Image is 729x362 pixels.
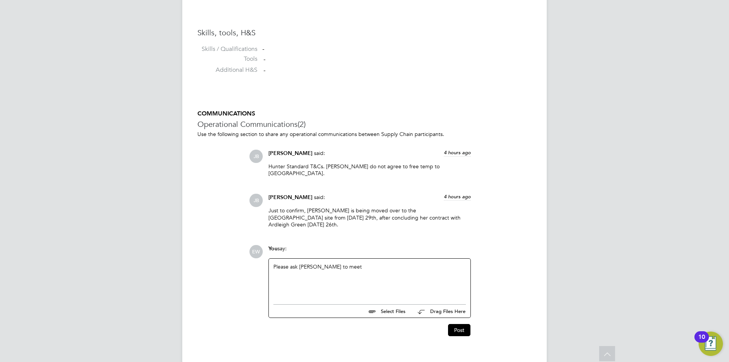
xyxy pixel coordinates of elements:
span: - [264,55,265,63]
span: [PERSON_NAME] [268,194,312,201]
div: Please ask [PERSON_NAME] to meet [273,263,466,296]
h5: COMMUNICATIONS [197,110,532,118]
div: say: [268,245,471,258]
div: 10 [698,337,705,347]
label: Skills / Qualifications [197,45,257,53]
h3: Skills, tools, H&S [197,28,532,38]
button: Post [448,324,470,336]
h3: Operational Communications [197,119,532,129]
label: Additional H&S [197,66,257,74]
span: (2) [298,119,306,129]
span: 4 hours ago [444,149,471,156]
span: [PERSON_NAME] [268,150,312,156]
span: said: [314,150,325,156]
div: - [262,45,532,53]
span: said: [314,194,325,201]
span: JB [249,150,263,163]
p: Hunter Standard T&Cs. [PERSON_NAME] do not agree to free temp to [GEOGRAPHIC_DATA]. [268,163,471,177]
button: Open Resource Center, 10 new notifications [699,332,723,356]
span: - [264,66,265,74]
span: You [268,245,278,252]
button: Drag Files Here [412,304,466,319]
span: EW [249,245,263,258]
p: Use the following section to share any operational communications between Supply Chain participants. [197,131,532,138]
p: Just to confirm, [PERSON_NAME] is being moved over to the [GEOGRAPHIC_DATA] site from [DATE] 29th... [268,207,471,228]
label: Tools [197,55,257,63]
span: 4 hours ago [444,193,471,200]
span: JB [249,194,263,207]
